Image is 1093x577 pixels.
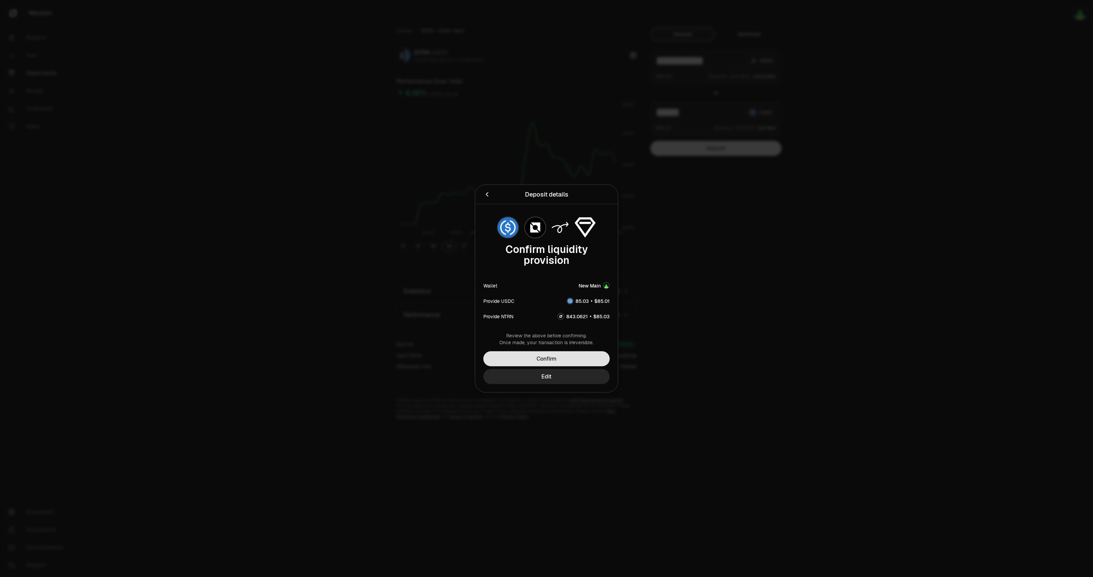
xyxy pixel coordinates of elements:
[579,282,610,289] button: New Main
[483,351,610,366] button: Confirm
[483,332,610,346] div: Review the above before confirming. Once made, your transaction is irreversible.
[483,190,491,199] button: Back
[483,282,497,289] div: Wallet
[483,244,610,266] div: Confirm liquidity provision
[567,298,573,304] img: USDC Logo
[579,282,601,289] div: New Main
[525,217,545,238] img: NTRN Logo
[483,313,513,320] div: Provide NTRN
[498,217,518,238] img: USDC Logo
[558,313,564,319] img: NTRN Logo
[483,369,610,384] button: Edit
[525,190,568,199] div: Deposit details
[483,297,514,304] div: Provide USDC
[603,282,610,289] img: Account Image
